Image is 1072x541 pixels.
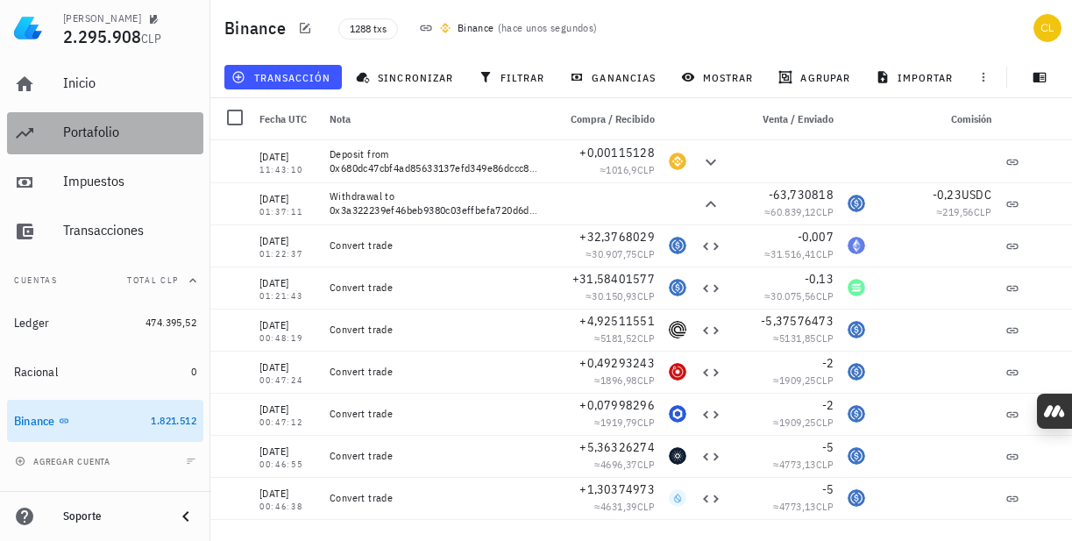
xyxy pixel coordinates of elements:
span: 1909,25 [779,374,816,387]
span: 1288 txs [350,19,387,39]
span: +0,07998296 [579,397,655,413]
div: 00:47:12 [259,418,316,427]
span: +32,3768029 [579,229,655,245]
a: Inicio [7,63,203,105]
span: CLP [637,458,655,471]
div: Convert trade [330,323,543,337]
span: ≈ [773,416,834,429]
div: Comisión [872,98,998,140]
div: [DATE] [259,317,316,334]
span: 0 [191,365,196,378]
span: CLP [816,500,834,513]
span: Comisión [951,112,991,125]
div: Deposit from 0x680dc47cbf4ad85633137efd349e86dccc8ae3b3 [330,147,543,175]
div: USDC-icon [848,489,865,507]
span: ≈ [594,500,655,513]
a: Portafolio [7,112,203,154]
span: 60.839,12 [770,205,816,218]
span: 30.150,93 [592,289,637,303]
span: transacción [235,70,330,84]
div: Transacciones [63,222,196,238]
button: mostrar [674,65,764,89]
div: USDC-icon [848,405,865,423]
a: Binance 1.821.512 [7,400,203,442]
span: ≈ [764,205,834,218]
div: Binance [14,414,55,429]
span: agregar cuenta [18,456,110,467]
span: Total CLP [127,274,179,286]
div: USDC-icon [848,321,865,338]
img: 270.png [440,23,451,33]
div: 00:47:24 [259,376,316,385]
button: sincronizar [349,65,465,89]
button: importar [868,65,964,89]
span: -5 [822,439,834,455]
a: Impuestos [7,161,203,203]
div: [DATE] [259,443,316,460]
span: CLP [637,500,655,513]
a: Racional 0 [7,351,203,393]
span: 1896,98 [600,374,637,387]
div: Impuestos [63,173,196,189]
div: 01:37:11 [259,208,316,217]
span: Compra / Recibido [571,112,655,125]
span: 4631,39 [600,500,637,513]
div: 00:48:19 [259,334,316,343]
span: 474.395,52 [146,316,196,329]
div: BNB-icon [669,153,686,170]
span: sincronizar [359,70,453,84]
button: transacción [224,65,342,89]
span: CLP [816,247,834,260]
span: 4773,13 [779,500,816,513]
span: ≈ [600,163,655,176]
span: importar [879,70,954,84]
div: [DATE] [259,401,316,418]
span: ≈ [773,500,834,513]
span: CLP [141,31,161,46]
div: [DATE] [259,359,316,376]
span: filtrar [482,70,545,84]
div: USDC-icon [848,195,865,212]
span: -5,37576473 [761,313,834,329]
div: 00:46:38 [259,502,316,511]
button: filtrar [471,65,555,89]
span: CLP [816,458,834,471]
div: SUI-icon [669,489,686,507]
span: CLP [816,416,834,429]
div: Ledger [14,316,50,331]
div: [DATE] [259,274,316,292]
div: Convert trade [330,281,543,295]
span: +0,00115128 [579,145,655,160]
span: 219,56 [942,205,973,218]
span: CLP [637,374,655,387]
div: Inicio [63,75,196,91]
span: ganancias [573,70,656,84]
div: 01:22:37 [259,250,316,259]
span: +4,92511551 [579,313,655,329]
div: Binance [458,19,494,37]
div: Convert trade [330,407,543,421]
div: LINK-icon [669,405,686,423]
div: [DATE] [259,190,316,208]
div: SOL-icon [848,279,865,296]
span: Fecha UTC [259,112,307,125]
div: 00:46:55 [259,460,316,469]
div: avatar [1033,14,1061,42]
span: 1.821.512 [151,414,196,427]
div: RENDER-icon [669,363,686,381]
span: ≈ [936,205,991,218]
span: ≈ [773,458,834,471]
span: ≈ [594,331,655,345]
span: -0,007 [798,229,834,245]
span: -0,23 [933,187,962,203]
span: CLP [637,331,655,345]
div: Fecha UTC [252,98,323,140]
div: Withdrawal to 0x3a322239ef46beb9380c03effbefa720d6d11605 [330,189,543,217]
span: +1,30374973 [579,481,655,497]
span: ≈ [594,458,655,471]
span: hace unos segundos [501,21,593,34]
div: USDC-icon [669,237,686,254]
span: -5 [822,481,834,497]
div: Soporte [63,509,161,523]
button: agrupar [771,65,861,89]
